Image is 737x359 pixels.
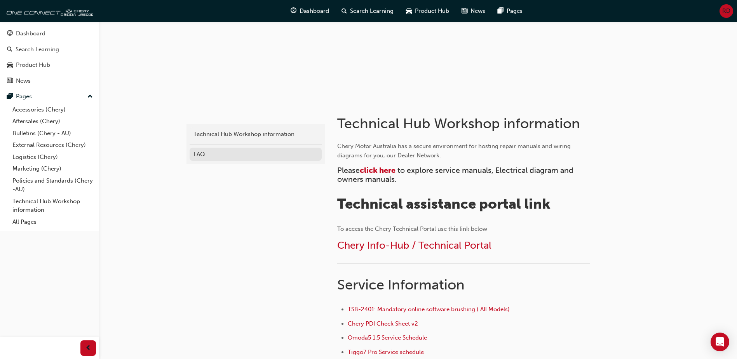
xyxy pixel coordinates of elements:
[3,42,96,57] a: Search Learning
[87,92,93,102] span: up-icon
[348,334,427,341] a: Omoda5 1.5 Service Schedule
[337,195,551,212] span: Technical assistance portal link
[348,306,510,313] a: TSB-2401: Mandatory online software brushing ( All Models)
[335,3,400,19] a: search-iconSearch Learning
[470,7,485,16] span: News
[16,61,50,70] div: Product Hub
[3,25,96,89] button: DashboardSearch LearningProduct HubNews
[7,78,13,85] span: news-icon
[7,46,12,53] span: search-icon
[711,333,729,351] div: Open Intercom Messenger
[85,343,91,353] span: prev-icon
[284,3,335,19] a: guage-iconDashboard
[3,74,96,88] a: News
[337,166,360,175] span: Please
[7,30,13,37] span: guage-icon
[7,93,13,100] span: pages-icon
[3,58,96,72] a: Product Hub
[16,92,32,101] div: Pages
[337,166,575,184] span: to explore service manuals, Electrical diagram and owners manuals.
[341,6,347,16] span: search-icon
[3,26,96,41] a: Dashboard
[415,7,449,16] span: Product Hub
[400,3,455,19] a: car-iconProduct Hub
[3,89,96,104] button: Pages
[300,7,329,16] span: Dashboard
[9,216,96,228] a: All Pages
[9,104,96,116] a: Accessories (Chery)
[350,7,394,16] span: Search Learning
[722,7,730,16] span: RD
[9,175,96,195] a: Policies and Standards (Chery -AU)
[462,6,467,16] span: news-icon
[348,320,418,327] a: Chery PDI Check Sheet v2
[337,225,487,232] span: To access the Chery Technical Portal use this link below
[7,62,13,69] span: car-icon
[507,7,523,16] span: Pages
[193,130,318,139] div: Technical Hub Workshop information
[337,115,592,132] h1: Technical Hub Workshop information
[337,276,465,293] span: Service Information
[348,349,424,356] a: Tiggo7 Pro Service schedule
[406,6,412,16] span: car-icon
[16,29,45,38] div: Dashboard
[360,166,396,175] a: click here
[9,127,96,139] a: Bulletins (Chery - AU)
[9,139,96,151] a: External Resources (Chery)
[4,3,93,19] img: oneconnect
[9,115,96,127] a: Aftersales (Chery)
[9,195,96,216] a: Technical Hub Workshop information
[491,3,529,19] a: pages-iconPages
[337,239,491,251] a: Chery Info-Hub / Technical Portal
[291,6,296,16] span: guage-icon
[9,151,96,163] a: Logistics (Chery)
[16,77,31,85] div: News
[193,150,318,159] div: FAQ
[190,148,322,161] a: FAQ
[9,163,96,175] a: Marketing (Chery)
[455,3,491,19] a: news-iconNews
[190,127,322,141] a: Technical Hub Workshop information
[337,143,572,159] span: Chery Motor Australia has a secure environment for hosting repair manuals and wiring diagrams for...
[16,45,59,54] div: Search Learning
[720,4,733,18] button: RD
[498,6,504,16] span: pages-icon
